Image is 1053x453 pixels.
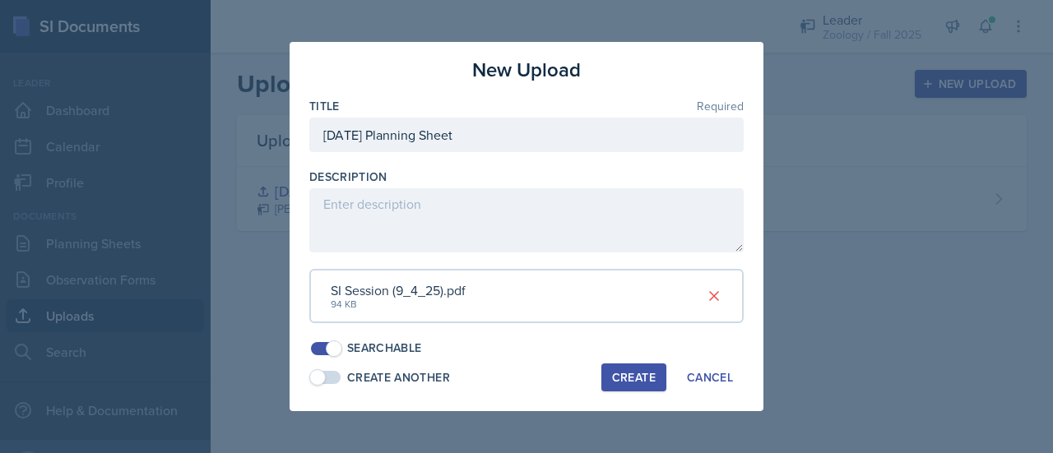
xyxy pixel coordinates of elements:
[687,371,733,384] div: Cancel
[309,169,387,185] label: Description
[331,297,466,312] div: 94 KB
[309,118,744,152] input: Enter title
[347,340,422,357] div: Searchable
[601,363,666,391] button: Create
[309,98,340,114] label: Title
[612,371,656,384] div: Create
[697,100,744,112] span: Required
[347,369,450,386] div: Create Another
[472,55,581,85] h3: New Upload
[331,280,466,300] div: SI Session (9_4_25).pdf
[676,363,744,391] button: Cancel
